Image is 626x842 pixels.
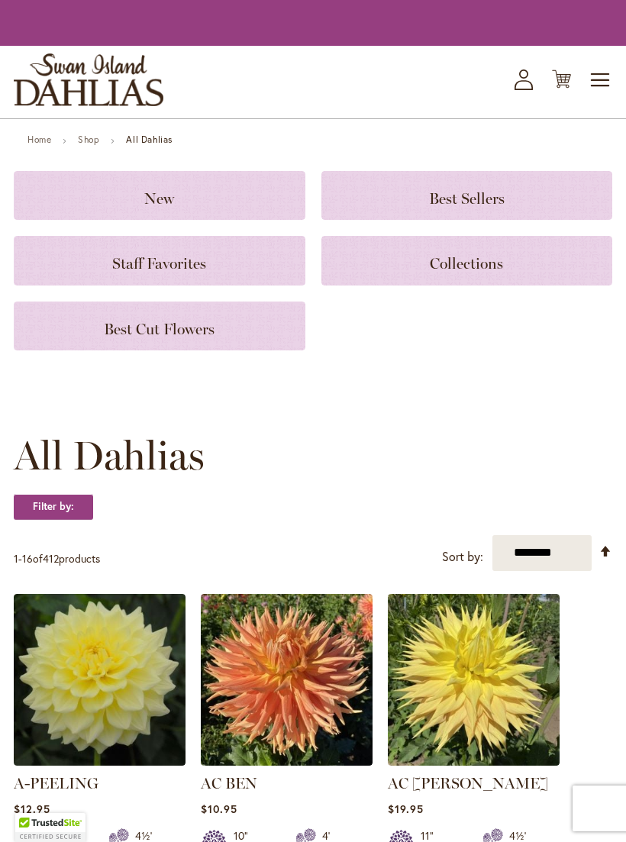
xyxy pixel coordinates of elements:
[321,171,613,220] a: Best Sellers
[201,802,237,816] span: $10.95
[14,594,186,766] img: A-Peeling
[430,254,503,273] span: Collections
[126,134,173,145] strong: All Dahlias
[14,494,93,520] strong: Filter by:
[429,189,505,208] span: Best Sellers
[144,189,174,208] span: New
[104,320,215,338] span: Best Cut Flowers
[14,433,205,479] span: All Dahlias
[14,551,18,566] span: 1
[14,302,305,350] a: Best Cut Flowers
[201,774,257,792] a: AC BEN
[22,551,33,566] span: 16
[321,236,613,285] a: Collections
[201,594,373,766] img: AC BEN
[14,236,305,285] a: Staff Favorites
[43,551,59,566] span: 412
[388,774,548,792] a: AC [PERSON_NAME]
[112,254,206,273] span: Staff Favorites
[388,754,560,769] a: AC Jeri
[15,813,86,842] div: TrustedSite Certified
[442,543,483,571] label: Sort by:
[27,134,51,145] a: Home
[14,171,305,220] a: New
[201,754,373,769] a: AC BEN
[14,774,98,792] a: A-PEELING
[388,594,560,766] img: AC Jeri
[14,547,100,571] p: - of products
[14,802,50,816] span: $12.95
[78,134,99,145] a: Shop
[388,802,424,816] span: $19.95
[14,53,163,106] a: store logo
[14,754,186,769] a: A-Peeling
